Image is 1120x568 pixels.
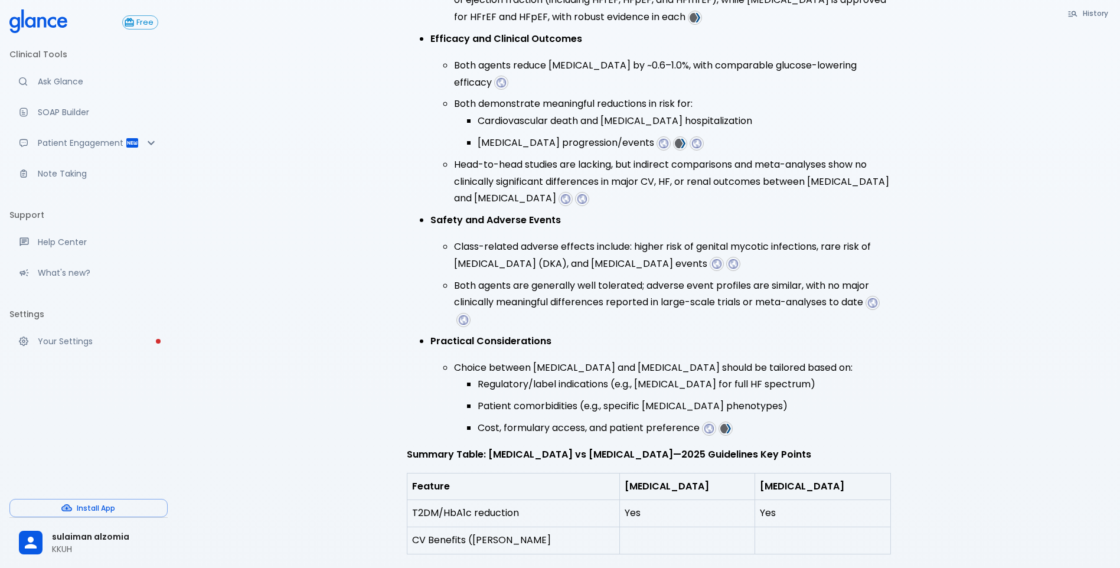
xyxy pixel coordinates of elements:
[52,543,158,555] p: KKUH
[478,113,891,130] li: Cardiovascular death and [MEDICAL_DATA] hospitalization
[755,473,890,500] th: [MEDICAL_DATA]
[122,15,168,30] a: Click to view or change your subscription
[675,138,685,149] img: favicons
[458,315,469,325] img: favicons
[9,201,168,229] li: Support
[407,500,620,527] td: T2DM/HbA1c reduction
[478,420,891,437] li: Cost, formulary access, and patient preference
[1062,5,1115,22] button: History
[454,156,891,207] li: Head-to-head studies are lacking, but indirect comparisons and meta-analyses show no clinically s...
[658,138,669,149] img: favicons
[430,213,561,227] strong: Safety and Adverse Events
[38,76,158,87] p: Ask Glance
[720,423,731,434] img: favicons
[454,96,891,151] li: Both demonstrate meaningful reductions in risk for:
[454,360,891,437] li: Choice between [MEDICAL_DATA] and [MEDICAL_DATA] should be tailored based on:
[560,194,571,204] img: favicons
[9,161,168,187] a: Advanced note-taking
[620,473,755,500] th: [MEDICAL_DATA]
[430,334,551,348] strong: Practical Considerations
[38,106,158,118] p: SOAP Builder
[9,260,168,286] div: Recent updates and feature releases
[38,267,158,279] p: What's new?
[454,239,891,273] li: Class-related adverse effects include: higher risk of genital mycotic infections, rare risk of [M...
[38,335,158,347] p: Your Settings
[454,278,891,328] li: Both agents are generally well tolerated; adverse event profiles are similar, with no major clini...
[577,194,587,204] img: favicons
[454,57,891,92] li: Both agents reduce [MEDICAL_DATA] by ~0.6–1.0%, with comparable glucose-lowering efficacy
[52,531,158,543] span: sulaiman alzomia
[407,527,620,554] td: CV Benefits ([PERSON_NAME]
[407,448,811,461] strong: Summary Table: [MEDICAL_DATA] vs [MEDICAL_DATA]—2025 Guidelines Key Points
[407,473,620,500] th: Feature
[9,523,168,563] div: sulaiman alzomiaKKUH
[9,499,168,517] button: Install App
[711,259,722,269] img: favicons
[38,168,158,179] p: Note Taking
[691,138,702,149] img: favicons
[9,99,168,125] a: Docugen: Compose a clinical documentation in seconds
[496,77,507,88] img: favicons
[430,32,582,45] strong: Efficacy and Clinical Outcomes
[9,300,168,328] li: Settings
[728,259,739,269] img: favicons
[122,15,158,30] button: Free
[38,236,158,248] p: Help Center
[867,298,878,308] img: favicons
[9,130,168,156] div: Patient Reports & Referrals
[9,328,168,354] a: Please complete account setup
[620,500,755,527] td: Yes
[690,12,700,23] img: favicons
[704,423,714,434] img: favicons
[38,137,125,149] p: Patient Engagement
[478,135,891,152] li: [MEDICAL_DATA] progression/events
[9,40,168,68] li: Clinical Tools
[478,376,891,393] li: Regulatory/label indications (e.g., [MEDICAL_DATA] for full HF spectrum)
[478,398,891,415] li: Patient comorbidities (e.g., specific [MEDICAL_DATA] phenotypes)
[132,18,158,27] span: Free
[9,229,168,255] a: Get help from our support team
[9,68,168,94] a: Moramiz: Find ICD10AM codes instantly
[755,500,890,527] td: Yes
